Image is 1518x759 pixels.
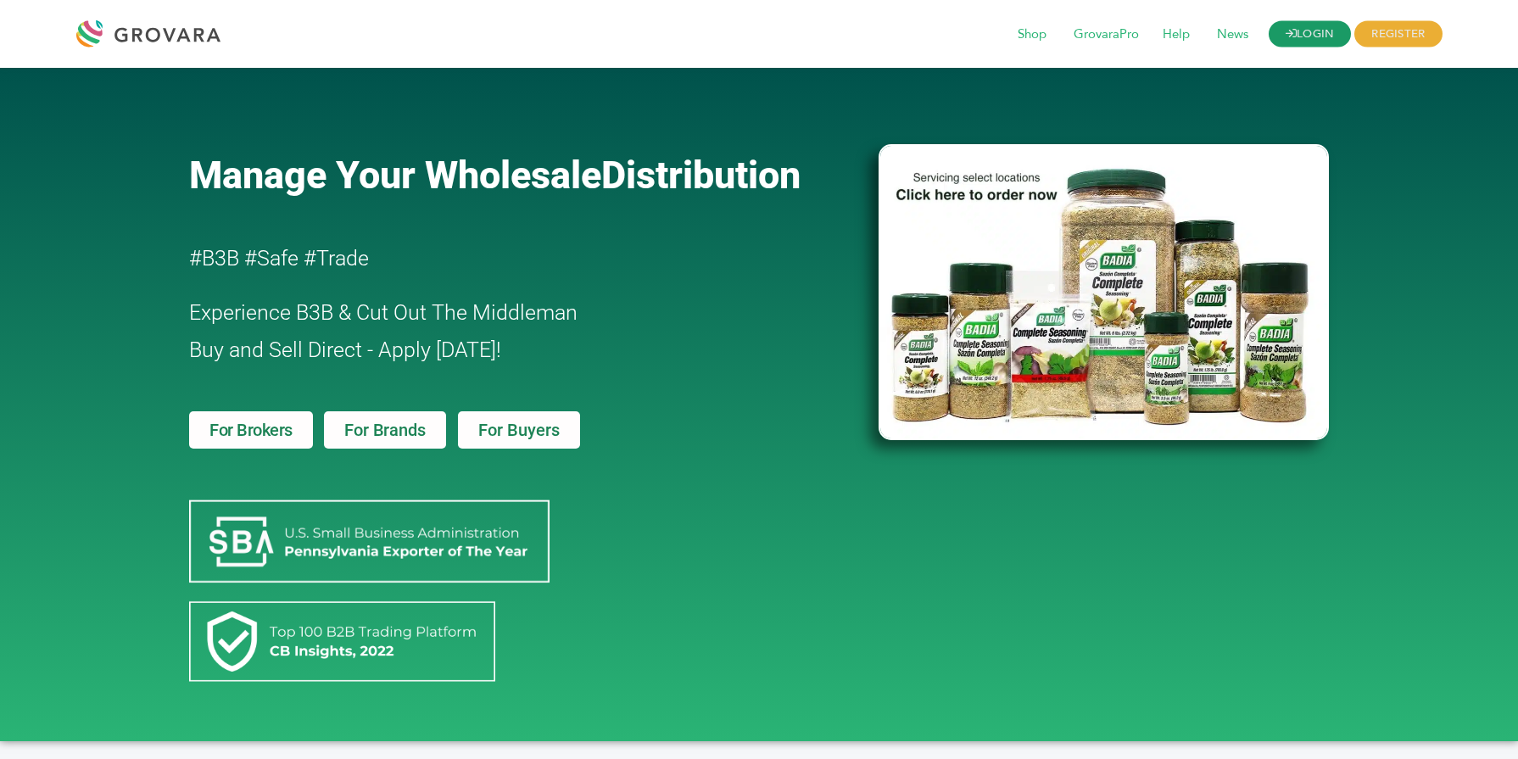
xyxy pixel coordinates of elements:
a: Help [1151,25,1202,44]
span: News [1205,19,1260,51]
a: Manage Your WholesaleDistribution [189,153,851,198]
span: REGISTER [1354,21,1442,47]
a: News [1205,25,1260,44]
span: Shop [1006,19,1058,51]
a: For Buyers [458,411,580,449]
a: For Brands [324,411,445,449]
a: GrovaraPro [1062,25,1151,44]
span: Distribution [601,153,801,198]
span: Experience B3B & Cut Out The Middleman [189,300,578,325]
a: For Brokers [189,411,313,449]
h2: #B3B #Safe #Trade [189,240,781,277]
span: Manage Your Wholesale [189,153,601,198]
span: For Buyers [478,421,560,438]
span: For Brokers [209,421,293,438]
span: For Brands [344,421,425,438]
a: LOGIN [1269,21,1352,47]
a: Shop [1006,25,1058,44]
span: Buy and Sell Direct - Apply [DATE]! [189,338,501,362]
span: GrovaraPro [1062,19,1151,51]
span: Help [1151,19,1202,51]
